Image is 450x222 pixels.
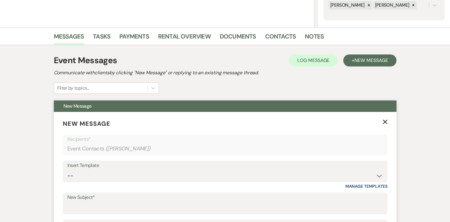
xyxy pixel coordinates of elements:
[373,1,410,10] div: [PERSON_NAME]
[67,143,383,155] div: Event Contacts
[305,32,324,45] a: Notes
[329,1,366,10] div: [PERSON_NAME]
[93,32,110,45] a: Tasks
[63,103,92,109] span: New Message
[67,135,383,143] p: Recipients*
[67,161,383,170] div: Insert Template
[57,85,89,92] div: Filter by topics...
[354,57,388,63] span: New Message
[54,69,396,76] h2: Communicate with clients by clicking "New Message" or replying to an existing message thread.
[289,54,338,66] button: Log Message
[54,54,117,67] h1: Event Messages
[265,32,296,45] a: Contacts
[345,183,387,189] a: Manage Templates
[297,57,329,63] span: Log Message
[54,32,84,45] a: Messages
[220,32,256,45] a: Documents
[343,54,396,66] button: +New Message
[106,145,151,153] span: ( [PERSON_NAME] )
[158,32,211,45] a: Rental Overview
[63,120,110,128] span: New Message
[119,32,149,45] a: Payments
[67,193,383,202] label: New Subject*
